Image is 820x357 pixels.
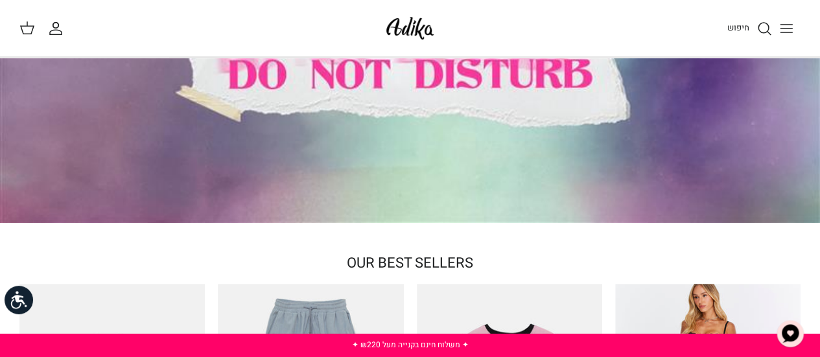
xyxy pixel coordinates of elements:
[727,21,772,36] a: חיפוש
[347,253,473,274] a: OUR BEST SELLERS
[382,13,438,43] img: Adika IL
[48,21,69,36] a: החשבון שלי
[727,21,749,34] span: חיפוש
[352,339,469,351] a: ✦ משלוח חינם בקנייה מעל ₪220 ✦
[772,14,801,43] button: Toggle menu
[771,314,810,353] button: צ'אט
